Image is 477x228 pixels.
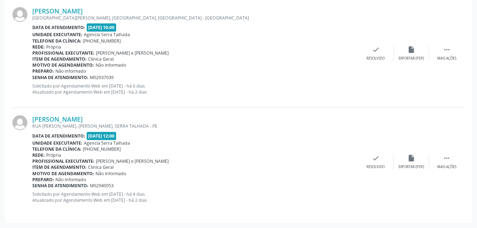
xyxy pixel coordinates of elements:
i: insert_drive_file [407,46,415,54]
span: [DATE] 12:00 [87,132,116,140]
div: Exportar (PDF) [399,56,424,61]
i:  [443,154,451,162]
span: Própria [46,152,61,158]
b: Senha de atendimento: [32,183,88,189]
div: Resolvido [367,56,385,61]
span: Não informado [96,171,126,177]
b: Profissional executante: [32,50,94,56]
div: Mais ações [437,56,456,61]
b: Rede: [32,152,45,158]
p: Solicitado por Agendamento Web em [DATE] - há 4 dias Atualizado por Agendamento Web em [DATE] - h... [32,191,358,203]
b: Profissional executante: [32,158,94,164]
img: img [12,7,27,22]
span: Não informado [55,177,86,183]
b: Telefone da clínica: [32,146,81,152]
img: img [12,115,27,130]
span: M02937039 [90,74,114,80]
b: Preparo: [32,177,54,183]
span: [PERSON_NAME] e [PERSON_NAME] [96,50,169,56]
a: [PERSON_NAME] [32,115,83,123]
i:  [443,46,451,54]
b: Unidade executante: [32,140,82,146]
div: RUA [PERSON_NAME], [PERSON_NAME], SERRA TALHADA - PE [32,123,358,129]
p: Solicitado por Agendamento Web em [DATE] - há 6 dias Atualizado por Agendamento Web em [DATE] - h... [32,83,358,95]
div: Mais ações [437,165,456,169]
b: Data de atendimento: [32,24,85,30]
i: insert_drive_file [407,154,415,162]
div: [GEOGRAPHIC_DATA][PERSON_NAME], [GEOGRAPHIC_DATA], [GEOGRAPHIC_DATA] - [GEOGRAPHIC_DATA] [32,15,358,21]
span: M02940953 [90,183,114,189]
b: Item de agendamento: [32,56,87,62]
b: Senha de atendimento: [32,74,88,80]
b: Motivo de agendamento: [32,171,94,177]
b: Motivo de agendamento: [32,62,94,68]
i: check [372,46,380,54]
span: Não informado [55,68,86,74]
span: Não informado [96,62,126,68]
i: check [372,154,380,162]
span: Própria [46,44,61,50]
div: Exportar (PDF) [399,165,424,169]
b: Rede: [32,44,45,50]
span: Agencia Serra Talhada [84,32,130,38]
a: [PERSON_NAME] [32,7,83,15]
b: Unidade executante: [32,32,82,38]
b: Telefone da clínica: [32,38,81,44]
span: [DATE] 10:00 [87,23,116,32]
span: [PHONE_NUMBER] [83,146,121,152]
span: Clinica Geral [88,56,114,62]
b: Preparo: [32,68,54,74]
span: Agencia Serra Talhada [84,140,130,146]
b: Item de agendamento: [32,164,87,170]
div: Resolvido [367,165,385,169]
span: Clinica Geral [88,164,114,170]
span: [PHONE_NUMBER] [83,38,121,44]
b: Data de atendimento: [32,133,85,139]
span: [PERSON_NAME] e [PERSON_NAME] [96,158,169,164]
